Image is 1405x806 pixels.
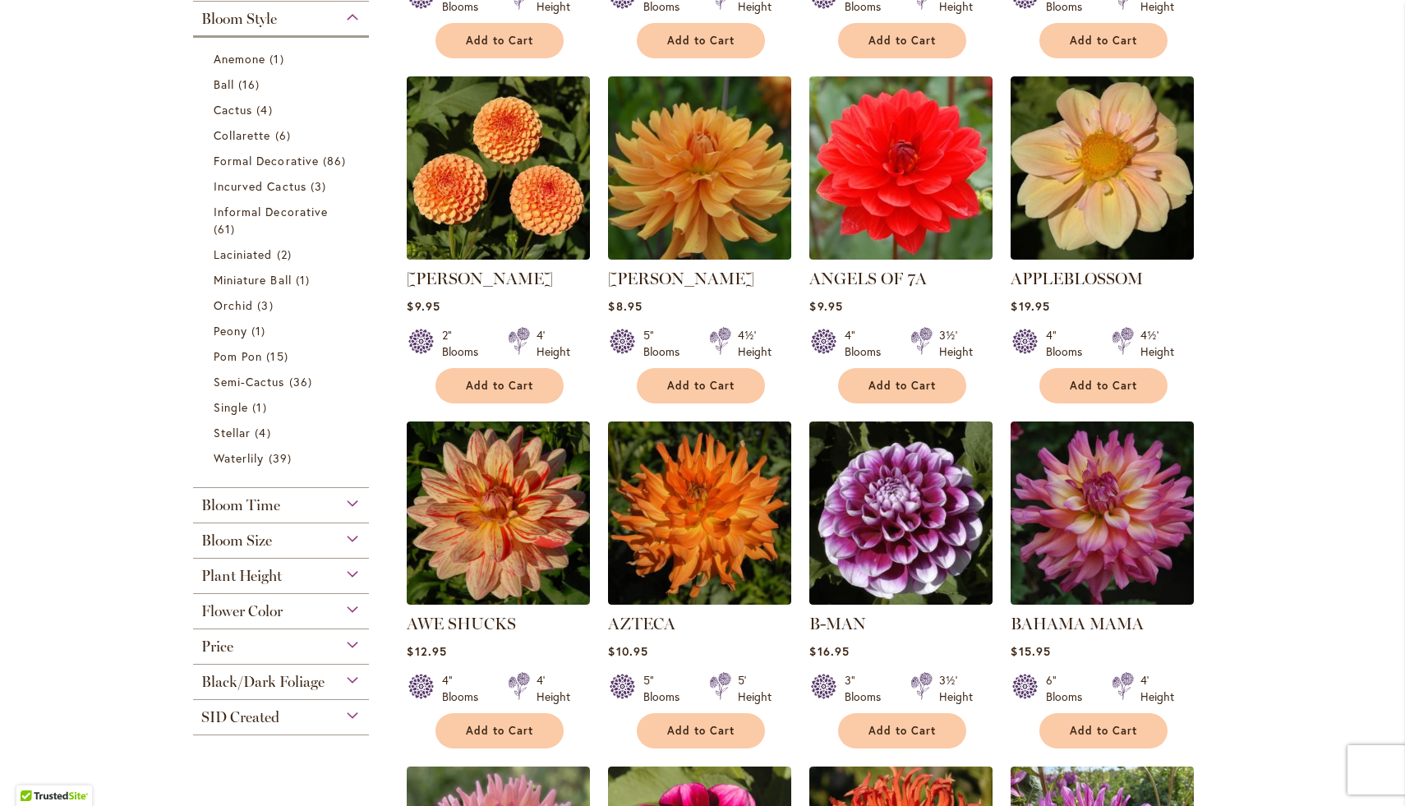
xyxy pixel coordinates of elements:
[838,23,966,58] button: Add to Cart
[214,178,306,194] span: Incurved Cactus
[1011,614,1144,633] a: BAHAMA MAMA
[214,449,352,467] a: Waterlily 39
[214,127,271,143] span: Collarette
[214,348,352,365] a: Pom Pon 15
[466,724,533,738] span: Add to Cart
[1039,368,1168,403] button: Add to Cart
[201,567,282,585] span: Plant Height
[608,298,642,314] span: $8.95
[201,10,277,28] span: Bloom Style
[435,713,564,748] button: Add to Cart
[1046,672,1092,705] div: 6" Blooms
[214,50,352,67] a: Anemone 1
[214,153,319,168] span: Formal Decorative
[277,246,296,263] span: 2
[266,348,292,365] span: 15
[214,76,234,92] span: Ball
[252,398,270,416] span: 1
[238,76,264,93] span: 16
[608,247,791,263] a: ANDREW CHARLES
[643,672,689,705] div: 5" Blooms
[838,713,966,748] button: Add to Cart
[255,424,274,441] span: 4
[214,246,352,263] a: Laciniated 2
[269,449,296,467] span: 39
[214,272,292,288] span: Miniature Ball
[323,152,350,169] span: 86
[637,23,765,58] button: Add to Cart
[214,373,352,390] a: Semi-Cactus 36
[201,638,233,656] span: Price
[214,323,247,339] span: Peony
[1011,421,1194,605] img: Bahama Mama
[289,373,316,390] span: 36
[1011,592,1194,608] a: Bahama Mama
[407,247,590,263] a: AMBER QUEEN
[637,713,765,748] button: Add to Cart
[251,322,269,339] span: 1
[643,327,689,360] div: 5" Blooms
[214,424,352,441] a: Stellar 4
[214,399,248,415] span: Single
[809,269,927,288] a: ANGELS OF 7A
[257,297,277,314] span: 3
[435,368,564,403] button: Add to Cart
[214,51,265,67] span: Anemone
[838,368,966,403] button: Add to Cart
[738,672,772,705] div: 5' Height
[809,614,866,633] a: B-MAN
[608,76,791,260] img: ANDREW CHARLES
[667,379,735,393] span: Add to Cart
[214,177,352,195] a: Incurved Cactus 3
[442,672,488,705] div: 4" Blooms
[809,592,993,608] a: B-MAN
[214,246,273,262] span: Laciniated
[809,76,993,260] img: ANGELS OF 7A
[809,421,993,605] img: B-MAN
[1011,298,1049,314] span: $19.95
[809,643,849,659] span: $16.95
[214,152,352,169] a: Formal Decorative 86
[608,421,791,605] img: AZTECA
[442,327,488,360] div: 2" Blooms
[868,379,936,393] span: Add to Cart
[214,76,352,93] a: Ball 16
[201,708,279,726] span: SID Created
[214,297,352,314] a: Orchid 3
[1039,23,1168,58] button: Add to Cart
[1011,247,1194,263] a: APPLEBLOSSOM
[939,327,973,360] div: 3½' Height
[667,34,735,48] span: Add to Cart
[296,271,314,288] span: 1
[275,127,295,144] span: 6
[407,592,590,608] a: AWE SHUCKS
[637,368,765,403] button: Add to Cart
[214,398,352,416] a: Single 1
[407,614,516,633] a: AWE SHUCKS
[214,203,352,237] a: Informal Decorative 61
[466,379,533,393] span: Add to Cart
[868,34,936,48] span: Add to Cart
[845,327,891,360] div: 4" Blooms
[311,177,330,195] span: 3
[809,247,993,263] a: ANGELS OF 7A
[939,672,973,705] div: 3½' Height
[1011,643,1050,659] span: $15.95
[1140,672,1174,705] div: 4' Height
[608,614,675,633] a: AZTECA
[214,127,352,144] a: Collarette 6
[214,322,352,339] a: Peony 1
[214,220,239,237] span: 61
[809,298,842,314] span: $9.95
[201,496,280,514] span: Bloom Time
[201,673,325,691] span: Black/Dark Foliage
[738,327,772,360] div: 4½' Height
[608,643,647,659] span: $10.95
[1011,76,1194,260] img: APPLEBLOSSOM
[12,748,58,794] iframe: Launch Accessibility Center
[407,76,590,260] img: AMBER QUEEN
[407,421,590,605] img: AWE SHUCKS
[435,23,564,58] button: Add to Cart
[214,425,251,440] span: Stellar
[214,204,328,219] span: Informal Decorative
